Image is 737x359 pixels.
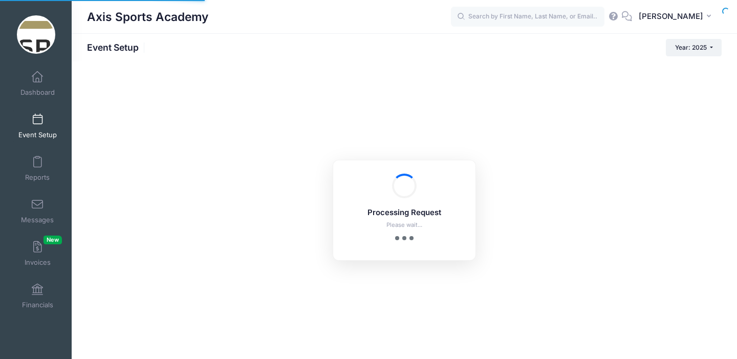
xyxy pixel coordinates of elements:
p: Please wait... [346,221,462,229]
h5: Processing Request [346,208,462,218]
span: Reports [25,173,50,182]
button: [PERSON_NAME] [632,5,722,29]
a: Messages [13,193,62,229]
a: Reports [13,151,62,186]
input: Search by First Name, Last Name, or Email... [451,7,604,27]
span: Event Setup [18,131,57,139]
span: [PERSON_NAME] [639,11,703,22]
span: New [44,236,62,244]
a: Dashboard [13,66,62,101]
span: Year: 2025 [675,44,707,51]
button: Year: 2025 [666,39,722,56]
a: InvoicesNew [13,236,62,271]
span: Dashboard [20,88,55,97]
h1: Axis Sports Academy [87,5,208,29]
h1: Event Setup [87,42,147,53]
a: Financials [13,278,62,314]
a: Event Setup [13,108,62,144]
span: Invoices [25,258,51,267]
span: Messages [21,216,54,224]
span: Financials [22,301,53,309]
img: Axis Sports Academy [17,15,55,54]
